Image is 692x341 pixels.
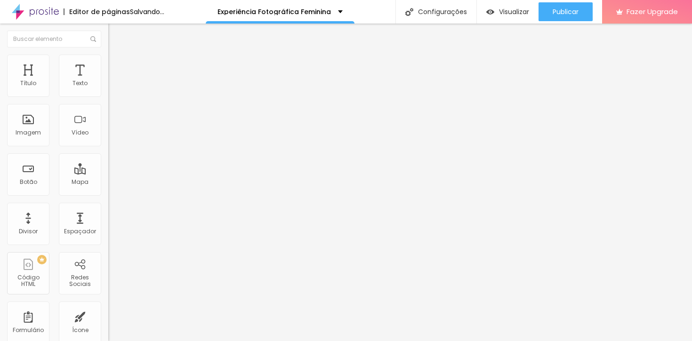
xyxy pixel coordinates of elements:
[20,179,37,185] div: Botão
[19,228,38,235] div: Divisor
[20,80,36,87] div: Título
[405,8,413,16] img: Icone
[108,24,692,341] iframe: Editor
[90,36,96,42] img: Icone
[64,228,96,235] div: Espaçador
[627,8,678,16] span: Fazer Upgrade
[539,2,593,21] button: Publicar
[7,31,101,48] input: Buscar elemento
[16,129,41,136] div: Imagem
[486,8,494,16] img: view-1.svg
[13,327,44,333] div: Formulário
[72,327,89,333] div: Ícone
[72,129,89,136] div: Vídeo
[61,274,98,288] div: Redes Sociais
[9,274,47,288] div: Código HTML
[553,8,579,16] span: Publicar
[217,8,331,15] p: Experiência Fotográfica Feminina
[477,2,539,21] button: Visualizar
[64,8,130,15] div: Editor de páginas
[499,8,529,16] span: Visualizar
[72,179,89,185] div: Mapa
[130,8,164,15] div: Salvando...
[72,80,88,87] div: Texto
